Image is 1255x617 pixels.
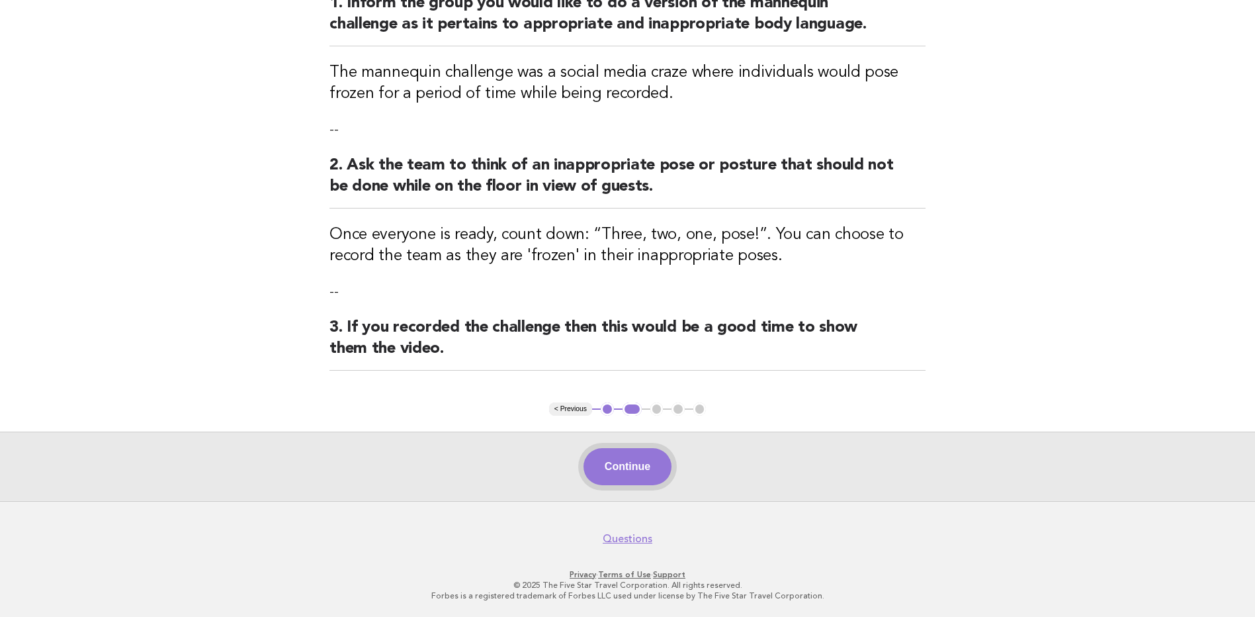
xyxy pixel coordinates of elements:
p: © 2025 The Five Star Travel Corporation. All rights reserved. [223,580,1033,591]
p: · · [223,569,1033,580]
h3: Once everyone is ready, count down: “Three, two, one, pose!”. You can choose to record the team a... [329,224,926,267]
p: -- [329,283,926,301]
a: Privacy [570,570,596,579]
h2: 3. If you recorded the challenge then this would be a good time to show them the video. [329,317,926,371]
a: Support [653,570,685,579]
h3: The mannequin challenge was a social media craze where individuals would pose frozen for a period... [329,62,926,105]
button: < Previous [549,403,592,416]
a: Terms of Use [598,570,651,579]
button: Continue [584,448,671,485]
button: 1 [601,403,614,416]
a: Questions [603,532,652,546]
p: Forbes is a registered trademark of Forbes LLC used under license by The Five Star Travel Corpora... [223,591,1033,601]
h2: 2. Ask the team to think of an inappropriate pose or posture that should not be done while on the... [329,155,926,209]
button: 2 [623,403,642,416]
p: -- [329,120,926,139]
